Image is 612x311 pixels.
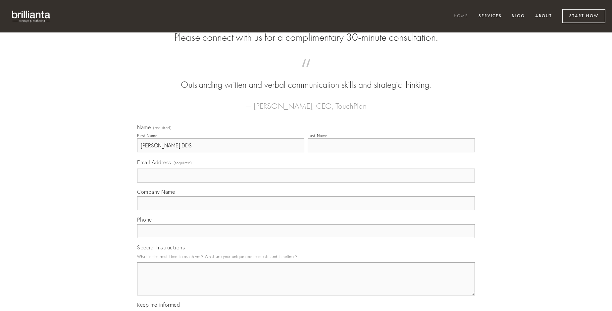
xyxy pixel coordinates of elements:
[7,7,56,26] img: brillianta - research, strategy, marketing
[148,66,464,91] blockquote: Outstanding written and verbal communication skills and strategic thinking.
[137,124,151,130] span: Name
[531,11,556,22] a: About
[137,216,152,223] span: Phone
[137,244,185,251] span: Special Instructions
[137,31,475,44] h2: Please connect with us for a complimentary 30-minute consultation.
[148,91,464,113] figcaption: — [PERSON_NAME], CEO, TouchPlan
[449,11,473,22] a: Home
[308,133,328,138] div: Last Name
[153,126,172,130] span: (required)
[137,159,171,166] span: Email Address
[507,11,529,22] a: Blog
[137,188,175,195] span: Company Name
[137,252,475,261] p: What is the best time to reach you? What are your unique requirements and timelines?
[474,11,506,22] a: Services
[148,66,464,78] span: “
[562,9,605,23] a: Start Now
[174,158,192,167] span: (required)
[137,301,180,308] span: Keep me informed
[137,133,157,138] div: First Name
